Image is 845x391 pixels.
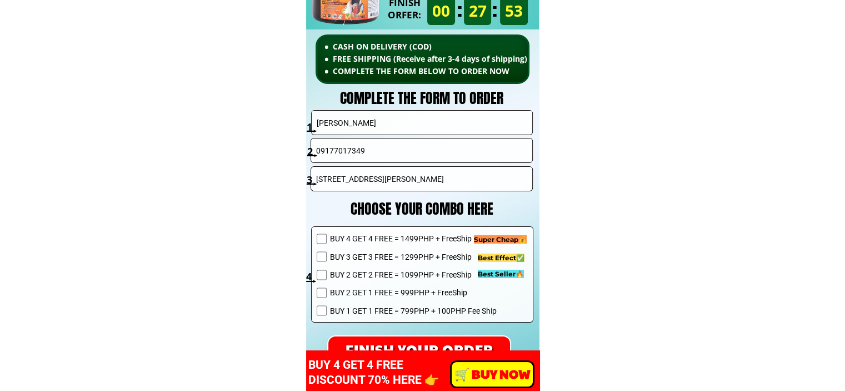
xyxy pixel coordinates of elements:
p: FINISH YOUR ORDER [328,336,511,363]
li: FREE SHIPPING (Receive after 3-4 days of shipping) [324,53,569,65]
span: Super Cheap💰 [474,235,527,244]
input: Full Address* ( Province - City - Barangay ) [313,167,530,191]
span: BUY 2 GET 1 FREE = 999PHP + FreeShip [329,286,496,299]
span: Best Seller🔥 [478,270,524,278]
h3: 2 [307,143,319,160]
li: CASH ON DELIVERY (COD) [324,41,569,53]
li: COMPLETE THE FORM BELOW TO ORDER NOW [324,65,569,77]
span: BUY 3 GET 3 FREE = 1299PHP + FreeShip [329,251,496,263]
span: BUY 2 GET 2 FREE = 1099PHP + FreeShip [329,269,496,281]
span: Best Effect✅ [478,254,524,262]
input: Your Name* [314,111,531,135]
h3: CHOOSE YOUR COMBO HERE [323,197,521,221]
h3: 3 [307,172,318,188]
span: BUY 1 GET 1 FREE = 799PHP + 100PHP Fee Ship [329,305,496,317]
h3: BUY 4 GET 4 FREE DISCOUNT 70% HERE 👉 [308,358,477,388]
p: ️🛒 BUY NOW [452,362,533,387]
h3: 1 [307,119,318,135]
span: BUY 4 GET 4 FREE = 1499PHP + FreeShip [329,232,496,245]
h3: COMPLETE THE FORM TO ORDER [306,87,538,110]
input: Phone Number* (+63/09) [313,138,530,162]
h3: 4 [306,269,318,285]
